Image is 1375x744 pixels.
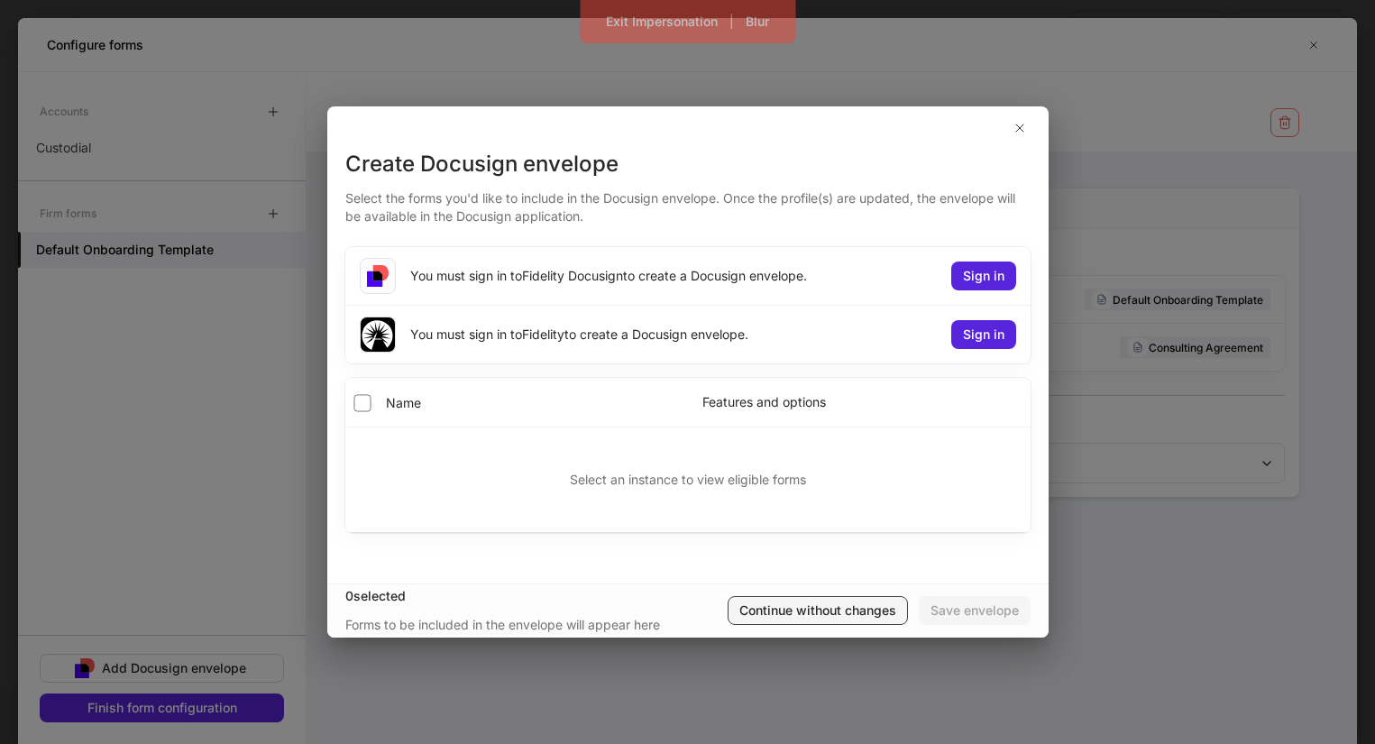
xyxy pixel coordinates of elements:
[410,267,807,285] div: You must sign in to Fidelity Docusign to create a Docusign envelope.
[345,179,1031,225] div: Select the forms you'd like to include in the Docusign envelope. Once the profile(s) are updated,...
[410,326,748,344] div: You must sign in to Fidelity to create a Docusign envelope.
[688,378,1031,427] th: Features and options
[963,326,1004,344] div: Sign in
[919,596,1031,625] button: Save envelope
[728,596,908,625] button: Continue without changes
[345,150,1031,179] div: Create Docusign envelope
[746,13,769,31] div: Blur
[930,602,1019,620] div: Save envelope
[345,587,728,605] div: 0 selected
[951,262,1016,290] button: Sign in
[606,13,718,31] div: Exit Impersonation
[739,602,896,620] div: Continue without changes
[963,267,1004,285] div: Sign in
[951,320,1016,349] button: Sign in
[570,471,806,489] p: Select an instance to view eligible forms
[386,394,421,412] span: Name
[345,616,660,634] div: Forms to be included in the envelope will appear here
